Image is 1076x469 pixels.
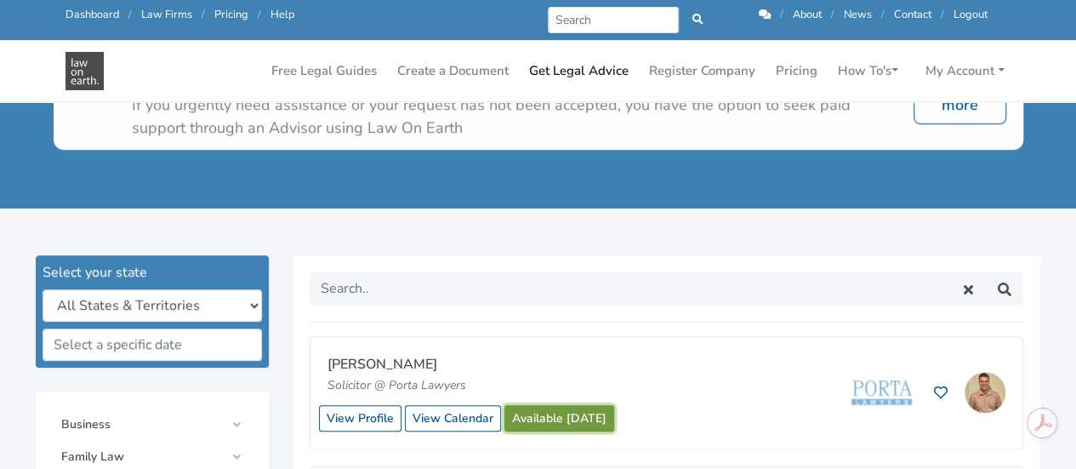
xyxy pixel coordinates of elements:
p: Solicitor @ Porta Lawyers [327,376,602,395]
span: / [202,7,205,22]
input: Search.. [310,272,950,305]
span: / [881,7,885,22]
a: View Profile [319,405,401,432]
a: Logout [954,7,988,22]
a: Business [53,409,252,440]
span: / [258,7,261,22]
a: Dashboard [65,7,119,22]
a: About [793,7,822,22]
a: Free Legal Guides [265,54,384,88]
a: Contact [894,7,931,22]
p: [PERSON_NAME] [327,354,602,376]
a: Register Company [642,54,762,88]
a: Get Legal Advice [522,54,635,88]
input: Select a specific date [43,329,262,361]
div: Select your state [43,262,262,283]
a: How To's [831,54,905,88]
a: View Calendar [405,405,501,432]
a: Pricing [214,7,248,22]
a: Create a Document [390,54,515,88]
a: Available [DATE] [504,405,614,432]
a: Pricing [769,54,824,88]
a: My Account [919,54,1011,88]
a: News [844,7,872,22]
img: Get Legal Advice in [65,52,104,90]
span: / [128,7,132,22]
a: Law Firms [141,7,192,22]
div: If you urgently need assistance or your request has not been accepted, you have the option to see... [132,94,893,140]
input: Search [548,7,680,33]
span: / [831,7,834,22]
span: Family Law [61,450,225,464]
img: Bailey Eustace [965,372,1005,413]
img: Porta Lawyers [846,371,917,414]
span: Business [61,418,225,432]
span: / [941,7,944,22]
span: / [780,7,783,22]
a: Help [270,7,294,22]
